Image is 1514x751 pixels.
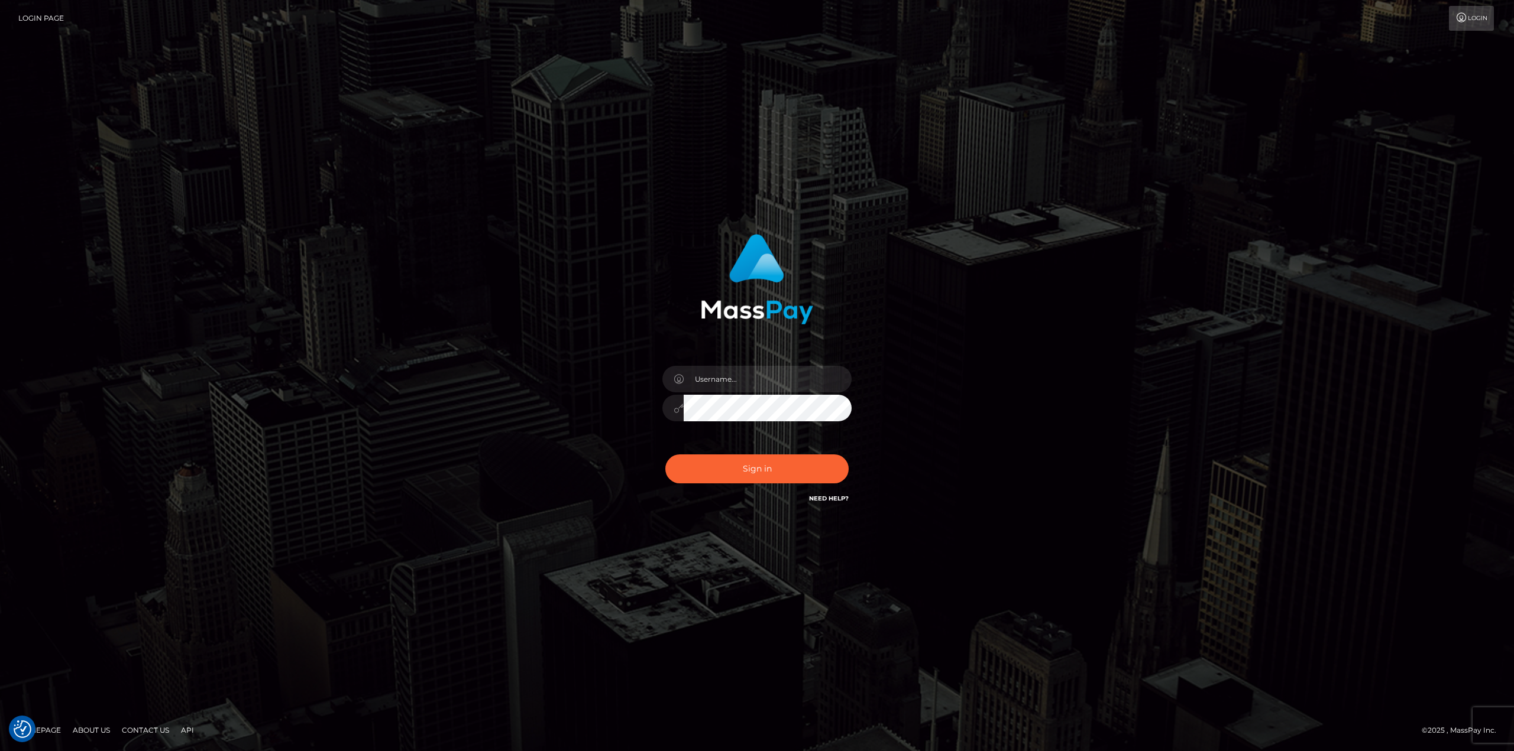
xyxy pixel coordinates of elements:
a: Login [1449,6,1494,31]
img: MassPay Login [701,234,813,324]
a: Contact Us [117,721,174,739]
a: Homepage [13,721,66,739]
input: Username... [684,366,852,392]
a: API [176,721,199,739]
button: Consent Preferences [14,720,31,738]
div: © 2025 , MassPay Inc. [1422,724,1505,737]
a: Need Help? [809,495,849,502]
a: About Us [68,721,115,739]
img: Revisit consent button [14,720,31,738]
button: Sign in [665,454,849,483]
a: Login Page [18,6,64,31]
